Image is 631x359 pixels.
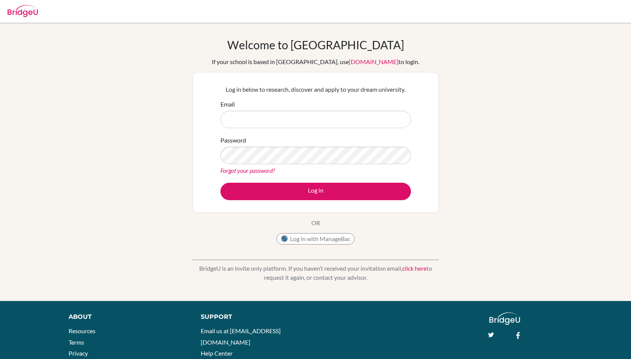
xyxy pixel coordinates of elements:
[192,264,439,282] p: BridgeU is an invite only platform. If you haven’t received your invitation email, to request it ...
[69,350,88,357] a: Privacy
[69,312,183,321] div: About
[201,350,233,357] a: Help Center
[212,57,419,66] div: If your school is based in [GEOGRAPHIC_DATA], use to login.
[220,183,411,200] button: Log in
[220,167,275,174] a: Forgot your password?
[220,85,411,94] p: Log in below to research, discover and apply to your dream university.
[69,339,84,346] a: Terms
[69,327,95,334] a: Resources
[201,327,281,346] a: Email us at [EMAIL_ADDRESS][DOMAIN_NAME]
[227,38,404,52] h1: Welcome to [GEOGRAPHIC_DATA]
[489,312,520,325] img: logo_white@2x-f4f0deed5e89b7ecb1c2cc34c3e3d731f90f0f143d5ea2071677605dd97b5244.png
[201,312,308,321] div: Support
[220,136,246,145] label: Password
[220,100,235,109] label: Email
[311,218,320,227] p: OR
[8,5,38,17] img: Bridge-U
[402,265,426,272] a: click here
[276,233,355,245] button: Log in with ManageBac
[349,58,398,65] a: [DOMAIN_NAME]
